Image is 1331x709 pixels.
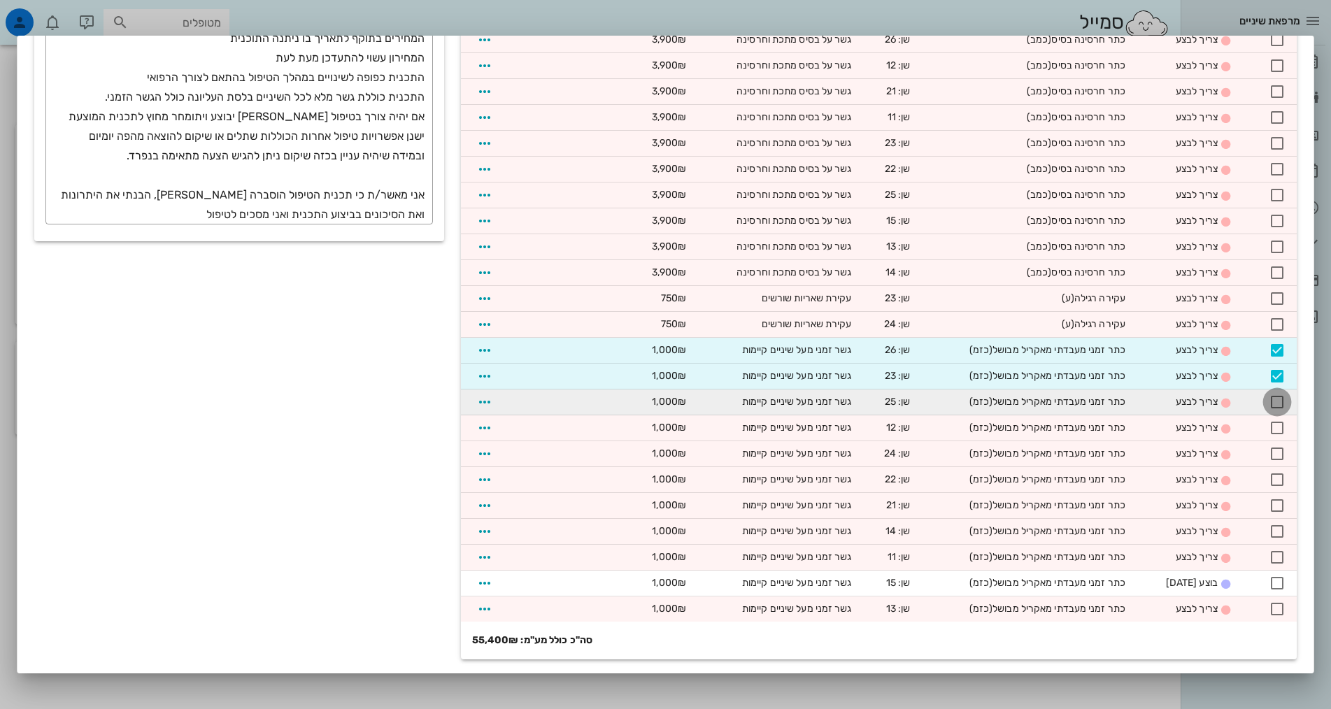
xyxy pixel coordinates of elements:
[652,137,686,149] span: 3,900₪
[932,58,1125,73] div: כתר חרסינה בסיס
[742,551,852,563] span: גשר זמני מעל שיניים קיימות
[652,111,686,123] span: 3,900₪
[736,85,851,97] span: גשר על בסיס מתכת וחרסינה
[932,472,1125,487] div: כתר זמני מעבדתי מאקריל מבושל
[874,368,911,383] div: שן: 23
[742,577,852,589] span: גשר זמני מעל שיניים קיימות
[1176,525,1218,537] span: צריך לבצע
[1176,137,1218,149] span: צריך לבצע
[874,446,911,461] div: שן: 24
[1176,447,1218,459] span: צריך לבצע
[762,318,852,330] span: עקירת שאריות שורשים
[969,473,993,485] span: (כזמ)
[652,447,686,459] span: 1,000₪
[736,189,851,201] span: גשר על בסיס מתכת וחרסינה
[736,34,851,45] span: גשר על בסיס מתכת וחרסינה
[969,551,993,563] span: (כזמ)
[736,59,851,71] span: גשר על בסיס מתכת וחרסינה
[932,84,1125,99] div: כתר חרסינה בסיס
[1176,34,1218,45] span: צריך לבצע
[874,317,911,331] div: שן: 24
[874,187,911,202] div: שן: 25
[1176,111,1218,123] span: צריך לבצע
[736,266,851,278] span: גשר על בסיס מתכת וחרסינה
[932,498,1125,513] div: כתר זמני מעבדתי מאקריל מבושל
[1176,59,1218,71] span: צריך לבצע
[969,499,993,511] span: (כזמ)
[969,422,993,434] span: (כזמ)
[742,370,852,382] span: גשר זמני מעל שיניים קיימות
[874,136,911,150] div: שן: 23
[932,601,1125,616] div: כתר זמני מעבדתי מאקריל מבושל
[1027,137,1052,149] span: (כמב)
[874,498,911,513] div: שן: 21
[652,189,686,201] span: 3,900₪
[874,575,911,590] div: שן: 15
[874,58,911,73] div: שן: 12
[1176,396,1218,408] span: צריך לבצע
[874,420,911,435] div: שן: 12
[1176,370,1218,382] span: צריך לבצע
[932,32,1125,47] div: כתר חרסינה בסיס
[1176,266,1218,278] span: צריך לבצע
[932,317,1125,331] div: עקירה רגילה
[1176,422,1218,434] span: צריך לבצע
[661,318,686,330] span: 750₪
[874,213,911,228] div: שן: 15
[874,291,911,306] div: שן: 23
[1176,215,1218,227] span: צריך לבצע
[652,370,686,382] span: 1,000₪
[652,266,686,278] span: 3,900₪
[652,344,686,356] span: 1,000₪
[1176,473,1218,485] span: צריך לבצע
[874,239,911,254] div: שן: 13
[1176,189,1218,201] span: צריך לבצע
[736,241,851,252] span: גשר על בסיס מתכת וחרסינה
[472,633,592,648] strong: סה"כ כולל מע"מ: 55,400₪
[874,162,911,176] div: שן: 22
[742,603,852,615] span: גשר זמני מעל שיניים קיימות
[932,213,1125,228] div: כתר חרסינה בסיס
[1027,34,1052,45] span: (כמב)
[742,396,852,408] span: גשר זמני מעל שיניים קיימות
[932,265,1125,280] div: כתר חרסינה בסיס
[1027,215,1052,227] span: (כמב)
[742,525,852,537] span: גשר זמני מעל שיניים קיימות
[874,524,911,538] div: שן: 14
[736,215,851,227] span: גשר על בסיס מתכת וחרסינה
[1176,551,1218,563] span: צריך לבצע
[1027,111,1052,123] span: (כמב)
[1176,241,1218,252] span: צריך לבצע
[969,344,993,356] span: (כזמ)
[742,422,852,434] span: גשר זמני מעל שיניים קיימות
[1176,318,1218,330] span: צריך לבצע
[1176,603,1218,615] span: צריך לבצע
[652,241,686,252] span: 3,900₪
[1027,163,1052,175] span: (כמב)
[1062,318,1074,330] span: (ע)
[932,110,1125,124] div: כתר חרסינה בסיס
[652,396,686,408] span: 1,000₪
[742,473,852,485] span: גשר זמני מעל שיניים קיימות
[1062,292,1074,304] span: (ע)
[1176,292,1218,304] span: צריך לבצע
[874,32,911,47] div: שן: 26
[1027,189,1052,201] span: (כמב)
[932,291,1125,306] div: עקירה רגילה
[874,472,911,487] div: שן: 22
[932,575,1125,590] div: כתר זמני מעבדתי מאקריל מבושל
[1027,266,1052,278] span: (כמב)
[652,499,686,511] span: 1,000₪
[1176,499,1218,511] span: צריך לבצע
[874,84,911,99] div: שן: 21
[652,163,686,175] span: 3,900₪
[742,447,852,459] span: גשר זמני מעל שיניים קיימות
[932,368,1125,383] div: כתר זמני מעבדתי מאקריל מבושל
[932,394,1125,409] div: כתר זמני מעבדתי מאקריל מבושל
[1027,59,1052,71] span: (כמב)
[932,239,1125,254] div: כתר חרסינה בסיס
[652,525,686,537] span: 1,000₪
[1176,344,1218,356] span: צריך לבצע
[652,215,686,227] span: 3,900₪
[874,394,911,409] div: שן: 25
